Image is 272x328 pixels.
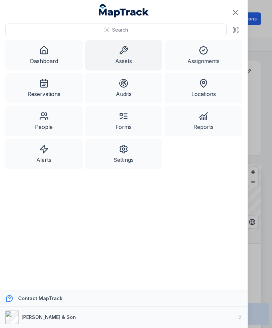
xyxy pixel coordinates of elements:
a: Reports [165,106,242,136]
a: Assignments [165,40,242,71]
a: People [5,106,83,136]
a: Alerts [5,139,83,169]
a: Assets [85,40,163,71]
a: Forms [85,106,163,136]
a: MapTrack [99,4,149,17]
button: Search [5,24,227,36]
a: Audits [85,73,163,103]
a: Settings [85,139,163,169]
button: Close navigation [228,5,242,19]
a: Locations [165,73,242,103]
a: Reservations [5,73,83,103]
span: Search [112,27,128,33]
a: Dashboard [5,40,83,71]
strong: Contact MapTrack [18,295,62,301]
strong: [PERSON_NAME] & Son [21,314,76,320]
